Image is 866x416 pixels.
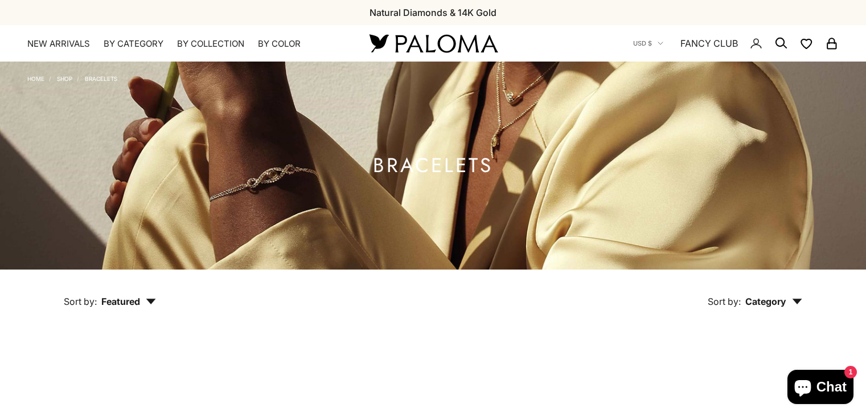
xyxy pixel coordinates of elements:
[370,5,496,20] p: Natural Diamonds & 14K Gold
[680,36,738,51] a: FANCY CLUB
[633,38,663,48] button: USD $
[258,38,301,50] summary: By Color
[85,75,117,82] a: Bracelets
[27,38,90,50] a: NEW ARRIVALS
[57,75,72,82] a: Shop
[708,296,741,307] span: Sort by:
[745,296,802,307] span: Category
[27,75,44,82] a: Home
[27,73,117,82] nav: Breadcrumb
[682,270,828,317] button: Sort by: Category
[104,38,163,50] summary: By Category
[633,25,839,62] nav: Secondary navigation
[784,370,857,407] inbox-online-store-chat: Shopify online store chat
[177,38,244,50] summary: By Collection
[64,296,97,307] span: Sort by:
[373,158,493,173] h1: Bracelets
[38,270,182,317] button: Sort by: Featured
[101,296,156,307] span: Featured
[633,38,652,48] span: USD $
[27,38,342,50] nav: Primary navigation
